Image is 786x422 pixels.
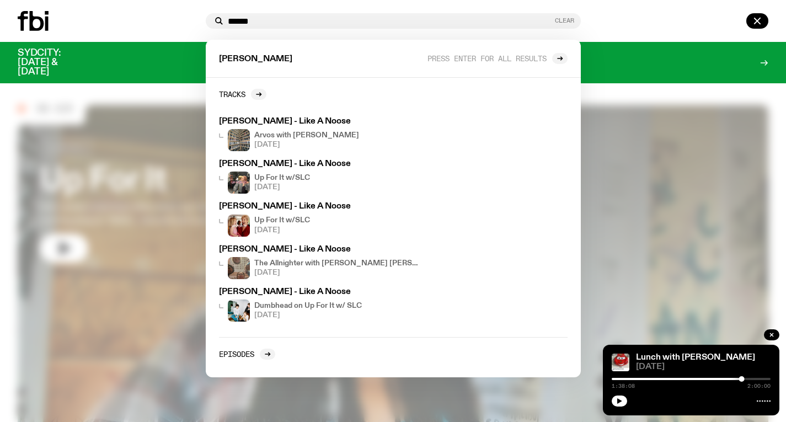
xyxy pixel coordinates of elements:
[215,241,426,284] a: [PERSON_NAME] - Like A NooseThe Allnighter with [PERSON_NAME] [PERSON_NAME] [PERSON_NAME], [PERSO...
[555,18,574,24] button: Clear
[254,184,310,191] span: [DATE]
[254,312,362,319] span: [DATE]
[215,284,426,326] a: [PERSON_NAME] - Like A Noosedumbhead 4 slcDumbhead on Up For It w/ SLC[DATE]
[215,198,426,241] a: [PERSON_NAME] - Like A NooseUp For It w/SLC[DATE]
[427,53,568,64] a: Press enter for all results
[254,227,310,234] span: [DATE]
[228,300,250,322] img: dumbhead 4 slc
[427,54,547,62] span: Press enter for all results
[254,132,359,139] h4: Arvos with [PERSON_NAME]
[254,174,310,181] h4: Up For It w/SLC
[747,383,771,389] span: 2:00:00
[219,350,254,358] h2: Episodes
[215,113,426,156] a: [PERSON_NAME] - Like A NooseA corner shot of the fbi music libraryArvos with [PERSON_NAME][DATE]
[215,156,426,198] a: [PERSON_NAME] - Like A NooseUp For It w/SLC[DATE]
[219,160,422,168] h3: [PERSON_NAME] - Like A Noose
[219,117,422,126] h3: [PERSON_NAME] - Like A Noose
[254,269,422,276] span: [DATE]
[18,49,88,77] h3: SYDCITY: [DATE] & [DATE]
[636,363,771,371] span: [DATE]
[219,288,422,296] h3: [PERSON_NAME] - Like A Noose
[219,245,422,254] h3: [PERSON_NAME] - Like A Noose
[612,383,635,389] span: 1:38:08
[219,202,422,211] h3: [PERSON_NAME] - Like A Noose
[254,260,422,267] h4: The Allnighter with [PERSON_NAME] [PERSON_NAME] [PERSON_NAME], [PERSON_NAME] & [PERSON_NAME]
[254,302,362,309] h4: Dumbhead on Up For It w/ SLC
[219,349,275,360] a: Episodes
[228,129,250,151] img: A corner shot of the fbi music library
[636,353,755,362] a: Lunch with [PERSON_NAME]
[219,89,266,100] a: Tracks
[219,55,292,63] span: [PERSON_NAME]
[254,141,359,148] span: [DATE]
[219,90,245,98] h2: Tracks
[254,217,310,224] h4: Up For It w/SLC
